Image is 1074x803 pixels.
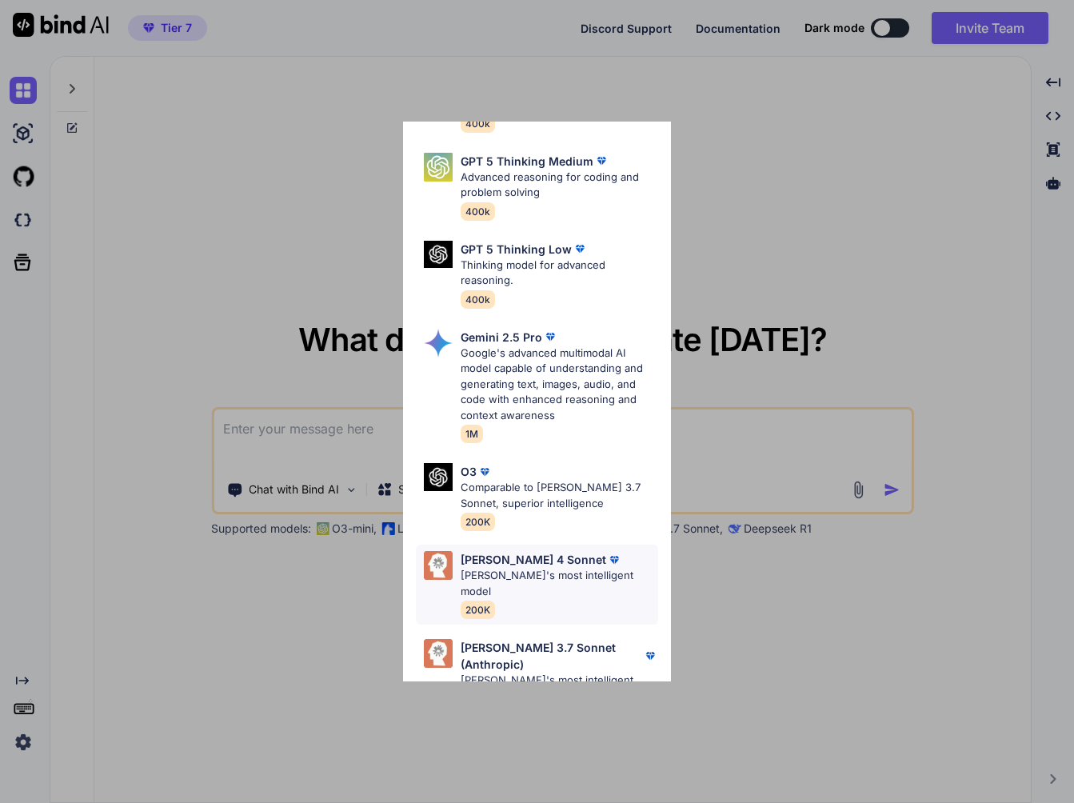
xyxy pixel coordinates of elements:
img: Pick Models [424,329,453,358]
p: Comparable to [PERSON_NAME] 3.7 Sonnet, superior intelligence [461,480,659,511]
p: [PERSON_NAME]'s most intelligent model [461,673,659,704]
span: 200K [461,513,495,531]
img: Pick Models [424,241,453,269]
img: Pick Models [424,463,453,491]
img: premium [606,552,622,568]
p: GPT 5 Thinking Low [461,241,572,258]
span: 200K [461,601,495,619]
p: [PERSON_NAME] 3.7 Sonnet (Anthropic) [461,639,643,673]
span: 400k [461,202,495,221]
p: Advanced reasoning for coding and problem solving [461,170,659,201]
p: [PERSON_NAME] 4 Sonnet [461,551,606,568]
img: premium [642,648,658,664]
p: Google's advanced multimodal AI model capable of understanding and generating text, images, audio... [461,346,659,424]
p: O3 [461,463,477,480]
img: Pick Models [424,639,453,668]
img: premium [477,464,493,480]
img: premium [542,329,558,345]
p: Thinking model for advanced reasoning. [461,258,659,289]
img: premium [593,153,609,169]
p: GPT 5 Thinking Medium [461,153,593,170]
span: 1M [461,425,483,443]
img: Pick Models [424,153,453,182]
span: 400k [461,114,495,133]
img: premium [572,241,588,257]
p: [PERSON_NAME]'s most intelligent model [461,568,659,599]
span: 400k [461,290,495,309]
p: Gemini 2.5 Pro [461,329,542,346]
img: Pick Models [424,551,453,580]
